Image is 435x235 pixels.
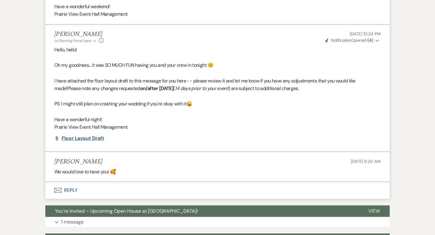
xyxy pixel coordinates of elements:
[54,124,127,130] span: Prairie View Event Hall Management
[54,100,381,108] p: 😜
[54,38,92,43] span: to: Planning Portal Users
[228,85,299,92] span: ) are subject to additional charges.
[62,135,104,141] span: Floor Layout Draft
[54,77,381,92] p: I have attached the floor layout draft to this message for you here -- please review it and let m...
[368,208,380,214] span: View
[54,11,127,17] span: Prairie View Event Hall Management
[54,38,97,43] button: to: Planning Portal Users
[45,205,359,217] button: You're Invited – Upcoming Open House at [GEOGRAPHIC_DATA]!
[54,168,381,176] p: We would love to have you! 🥰
[331,37,351,43] span: Notification
[54,116,102,123] span: Have a wonderful night!
[54,46,381,54] p: Hello, hello!
[54,158,102,166] h5: [PERSON_NAME]
[61,218,84,226] p: 1 message
[173,85,175,92] span: (
[62,136,104,141] a: Floor Layout Draft
[54,3,110,10] span: Have a wonderful weekend!
[351,159,381,164] span: [DATE] 9:20 AM
[45,182,390,199] button: Reply
[54,61,381,69] p: Oh my goodness... it was SO MUCH FUN having you and your crew in tonight 😊
[367,37,373,43] strong: ( 4 )
[140,85,173,92] strong: on/after [DATE]
[67,85,140,92] span: Please note any changes requested
[324,37,381,43] button: NotificationOpened (4)
[359,205,390,217] button: View
[54,31,104,38] h5: [PERSON_NAME]
[350,31,381,37] span: [DATE] 10:24 PM
[54,101,186,107] span: PS: I might still plan on crashing your wedding if you're okay with it
[175,85,228,92] em: 14 days prior to your event
[45,217,390,227] button: 1 message
[55,208,198,214] span: You're Invited – Upcoming Open House at [GEOGRAPHIC_DATA]!
[325,37,373,43] span: Opened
